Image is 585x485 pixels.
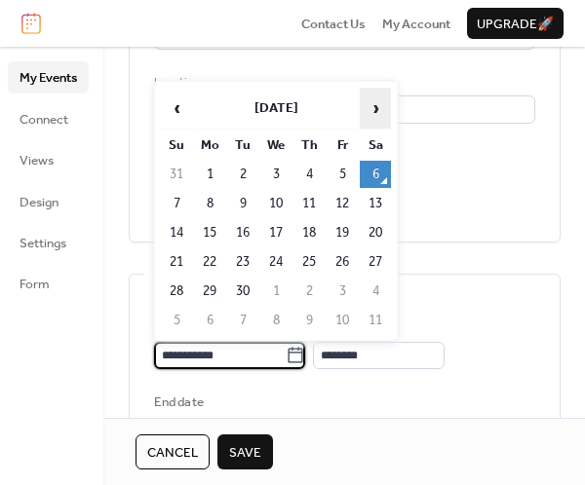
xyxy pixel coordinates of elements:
span: ‹ [162,89,191,128]
a: My Events [8,61,89,93]
span: My Events [19,68,77,88]
a: Form [8,268,89,299]
a: My Account [382,14,450,33]
td: 9 [293,307,325,334]
button: Cancel [136,434,210,469]
td: 7 [161,190,192,217]
span: Form [19,275,50,294]
td: 22 [194,248,225,276]
td: 16 [227,219,258,246]
td: 25 [293,248,325,276]
td: 27 [360,248,391,276]
td: 1 [194,161,225,188]
td: 2 [227,161,258,188]
td: 10 [327,307,358,334]
td: 10 [260,190,292,217]
th: Su [161,131,192,159]
td: 6 [194,307,225,334]
td: 11 [360,307,391,334]
td: 26 [327,248,358,276]
td: 1 [260,278,292,305]
td: 28 [161,278,192,305]
span: › [361,89,390,128]
th: Th [293,131,325,159]
td: 30 [227,278,258,305]
a: Views [8,144,89,175]
a: Contact Us [301,14,366,33]
td: 17 [260,219,292,246]
td: 14 [161,219,192,246]
td: 3 [327,278,358,305]
td: 18 [293,219,325,246]
td: 19 [327,219,358,246]
button: Upgrade🚀 [467,8,564,39]
td: 8 [260,307,292,334]
button: Save [217,434,273,469]
a: Design [8,186,89,217]
td: 5 [327,161,358,188]
th: Fr [327,131,358,159]
span: My Account [382,15,450,34]
span: Design [19,193,58,212]
td: 13 [360,190,391,217]
img: logo [21,13,41,34]
div: Location [154,73,531,93]
div: End date [154,392,204,412]
td: 3 [260,161,292,188]
th: Sa [360,131,391,159]
td: 23 [227,248,258,276]
a: Connect [8,103,89,134]
td: 11 [293,190,325,217]
th: [DATE] [194,88,358,130]
span: Cancel [147,443,198,463]
td: 4 [360,278,391,305]
span: Contact Us [301,15,366,34]
td: 4 [293,161,325,188]
span: Connect [19,110,68,130]
span: Views [19,151,54,170]
td: 31 [161,161,192,188]
span: Date [154,417,178,436]
td: 21 [161,248,192,276]
td: 24 [260,248,292,276]
td: 20 [360,219,391,246]
span: Time [313,417,338,436]
td: 29 [194,278,225,305]
td: 15 [194,219,225,246]
td: 5 [161,307,192,334]
td: 8 [194,190,225,217]
span: Upgrade 🚀 [477,15,554,34]
th: Tu [227,131,258,159]
span: Settings [19,234,66,253]
th: We [260,131,292,159]
td: 7 [227,307,258,334]
span: Save [229,443,261,463]
td: 2 [293,278,325,305]
a: Settings [8,227,89,258]
th: Mo [194,131,225,159]
td: 6 [360,161,391,188]
td: 9 [227,190,258,217]
td: 12 [327,190,358,217]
